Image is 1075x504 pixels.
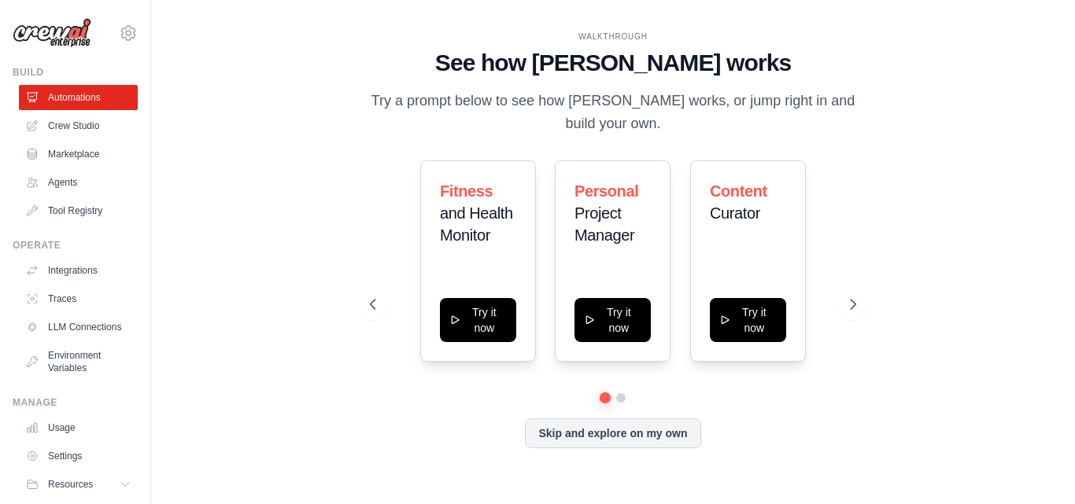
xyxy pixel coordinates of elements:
[710,298,786,342] button: Try it now
[574,204,634,244] span: Project Manager
[525,418,700,448] button: Skip and explore on my own
[48,478,93,491] span: Resources
[370,49,856,77] h1: See how [PERSON_NAME] works
[19,472,138,497] button: Resources
[19,343,138,381] a: Environment Variables
[710,204,760,222] span: Curator
[370,31,856,42] div: WALKTHROUGH
[13,396,138,409] div: Manage
[19,198,138,223] a: Tool Registry
[19,286,138,311] a: Traces
[19,258,138,283] a: Integrations
[19,142,138,167] a: Marketplace
[19,415,138,440] a: Usage
[574,182,638,200] span: Personal
[19,113,138,138] a: Crew Studio
[440,204,513,244] span: and Health Monitor
[13,66,138,79] div: Build
[19,85,138,110] a: Automations
[710,182,767,200] span: Content
[13,18,91,48] img: Logo
[440,298,516,342] button: Try it now
[19,443,138,469] a: Settings
[440,182,493,200] span: Fitness
[19,315,138,340] a: LLM Connections
[19,170,138,195] a: Agents
[574,298,651,342] button: Try it now
[370,90,856,136] p: Try a prompt below to see how [PERSON_NAME] works, or jump right in and build your own.
[13,239,138,252] div: Operate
